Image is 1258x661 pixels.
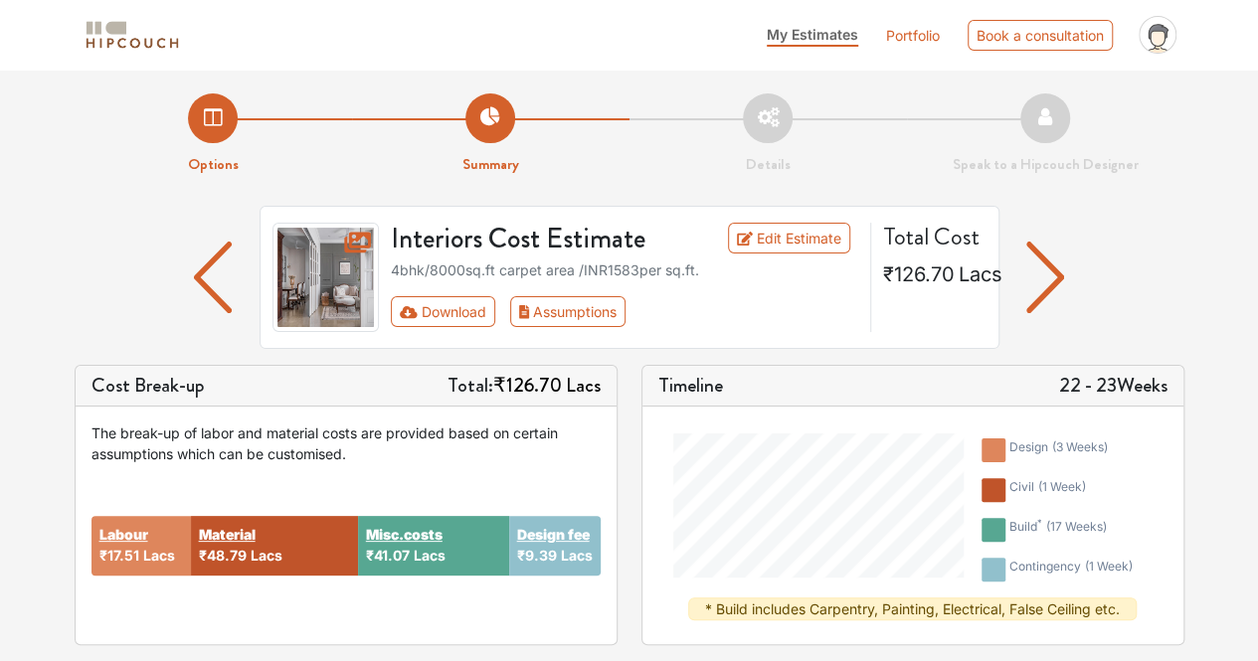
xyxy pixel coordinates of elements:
img: logo-horizontal.svg [83,18,182,53]
button: Misc.costs [366,524,443,545]
button: Material [199,524,256,545]
img: gallery [272,223,380,332]
h4: Total Cost [883,223,983,251]
span: Lacs [251,547,282,564]
div: contingency [1009,558,1133,581]
div: design [1009,438,1108,462]
button: Assumptions [510,296,627,327]
h5: Cost Break-up [91,374,205,398]
h5: Timeline [658,374,723,398]
h3: Interiors Cost Estimate [379,223,706,256]
div: The break-up of labor and material costs are provided based on certain assumptions which can be c... [91,422,601,464]
strong: Options [188,153,239,175]
div: build [1009,518,1107,542]
button: Design fee [517,524,590,545]
span: ₹126.70 [883,262,955,286]
span: ₹9.39 [517,547,557,564]
div: First group [391,296,641,327]
span: ( 17 weeks ) [1046,519,1107,534]
span: logo-horizontal.svg [83,13,182,58]
span: My Estimates [767,26,858,43]
h5: Total: [448,374,601,398]
span: ₹41.07 [366,547,410,564]
h5: 22 - 23 Weeks [1059,374,1168,398]
strong: Summary [462,153,519,175]
img: arrow left [1026,242,1065,313]
div: * Build includes Carpentry, Painting, Electrical, False Ceiling etc. [688,597,1137,620]
span: Lacs [414,547,446,564]
strong: Details [746,153,791,175]
span: Lacs [566,371,601,400]
span: ( 1 week ) [1085,559,1133,574]
span: ( 1 week ) [1038,479,1086,494]
a: Portfolio [886,25,940,46]
div: civil [1009,478,1086,502]
img: arrow left [194,242,233,313]
span: Lacs [959,262,1002,286]
span: ₹17.51 [99,547,139,564]
span: ( 3 weeks ) [1052,439,1108,454]
div: 4bhk / 8000 sq.ft carpet area /INR 1583 per sq.ft. [391,259,858,280]
span: Lacs [561,547,593,564]
div: Toolbar with button groups [391,296,858,327]
strong: Speak to a Hipcouch Designer [953,153,1139,175]
a: Edit Estimate [728,223,850,253]
span: ₹126.70 [493,371,562,400]
button: Download [391,296,495,327]
button: Labour [99,524,148,545]
span: ₹48.79 [199,547,247,564]
span: Lacs [143,547,175,564]
div: Book a consultation [968,20,1113,51]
